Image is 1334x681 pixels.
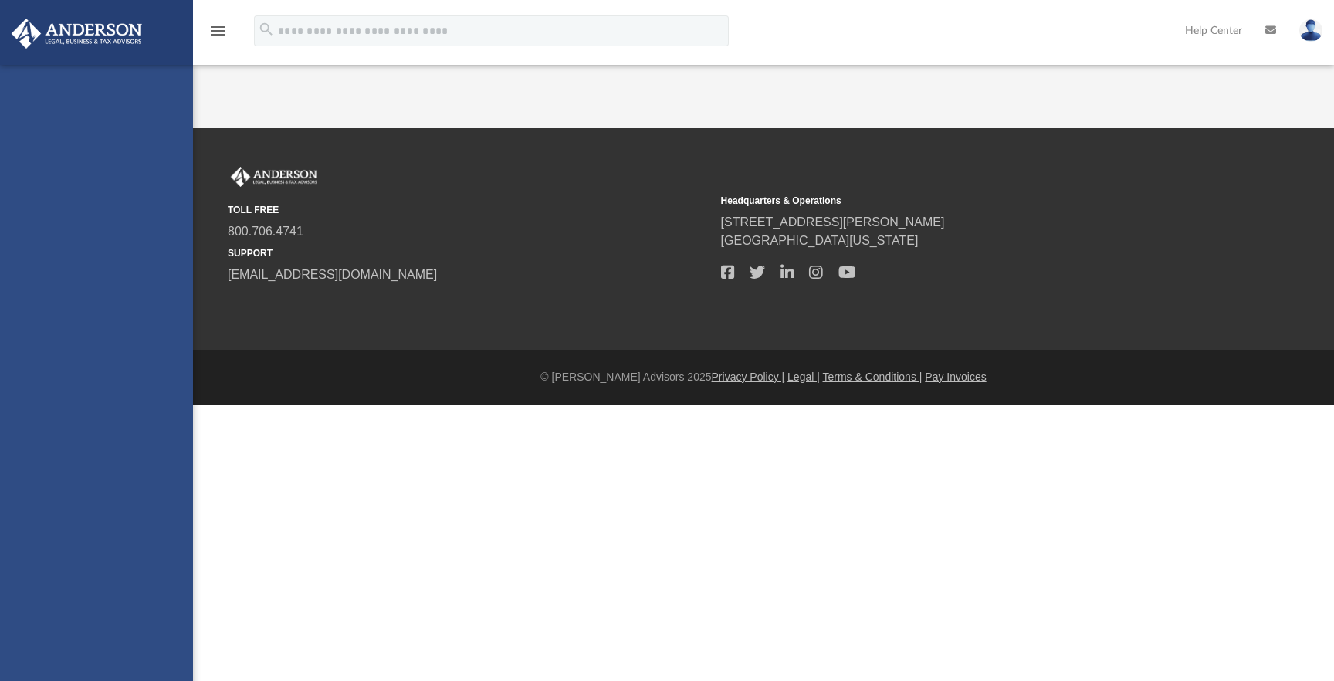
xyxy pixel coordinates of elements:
small: SUPPORT [228,246,710,260]
div: © [PERSON_NAME] Advisors 2025 [193,369,1334,385]
a: [STREET_ADDRESS][PERSON_NAME] [721,215,945,229]
a: Legal | [787,371,820,383]
a: [EMAIL_ADDRESS][DOMAIN_NAME] [228,268,437,281]
i: menu [208,22,227,40]
a: Pay Invoices [925,371,986,383]
img: Anderson Advisors Platinum Portal [228,167,320,187]
a: [GEOGRAPHIC_DATA][US_STATE] [721,234,919,247]
small: TOLL FREE [228,203,710,217]
small: Headquarters & Operations [721,194,1204,208]
a: Terms & Conditions | [823,371,923,383]
i: search [258,21,275,38]
a: 800.706.4741 [228,225,303,238]
img: User Pic [1299,19,1322,42]
img: Anderson Advisors Platinum Portal [7,19,147,49]
a: Privacy Policy | [712,371,785,383]
a: menu [208,29,227,40]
